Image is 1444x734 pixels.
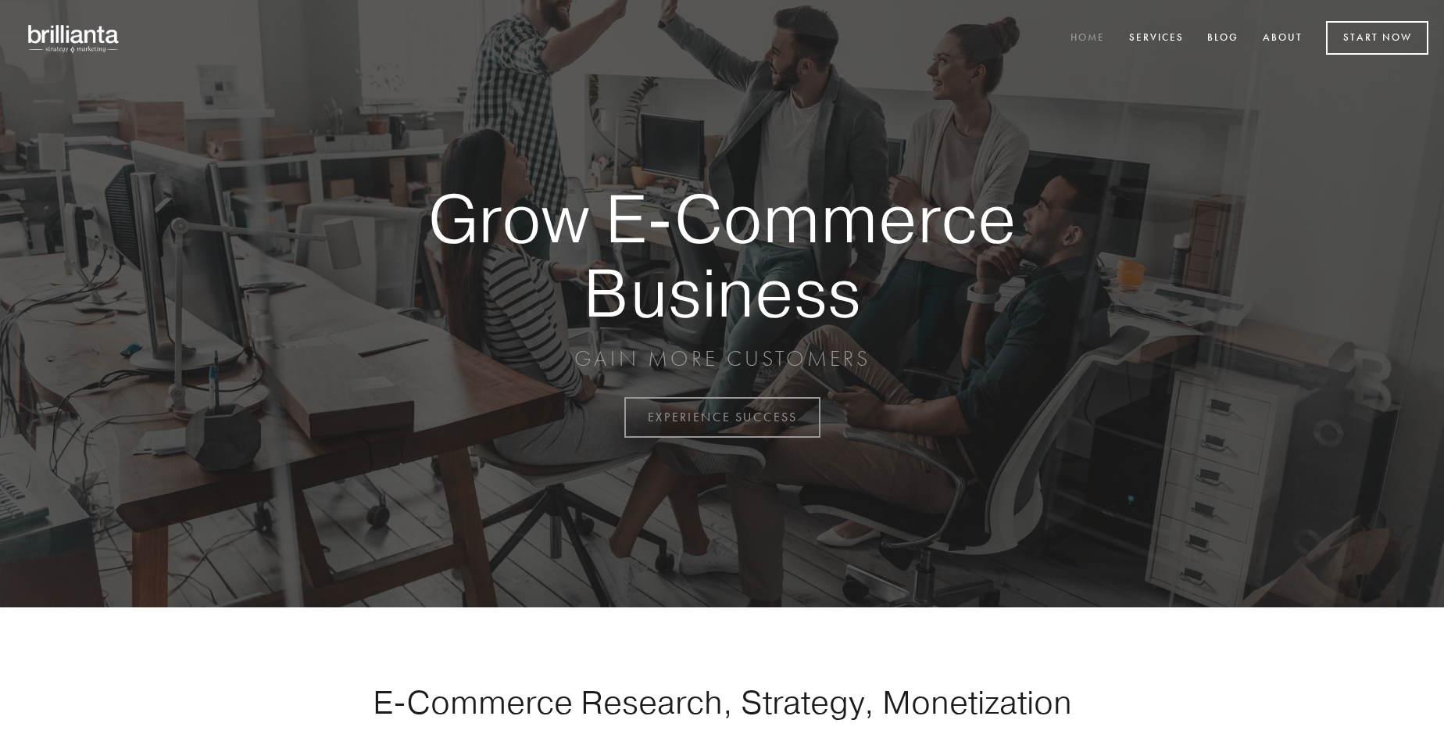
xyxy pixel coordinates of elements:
a: About [1253,26,1313,52]
a: Blog [1197,26,1249,52]
p: GAIN MORE CUSTOMERS [374,345,1070,373]
a: EXPERIENCE SUCCESS [624,397,820,438]
img: brillianta - research, strategy, marketing [16,16,133,61]
h1: E-Commerce Research, Strategy, Monetization [323,682,1121,721]
a: Services [1119,26,1194,52]
strong: Grow E-Commerce Business [374,181,1070,329]
a: Home [1060,26,1115,52]
a: Start Now [1326,21,1428,55]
